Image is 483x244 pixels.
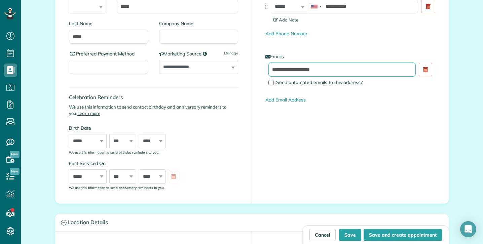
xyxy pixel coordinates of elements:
[460,221,476,237] div: Open Intercom Messenger
[364,229,442,241] button: Save and create appointment
[69,50,148,57] label: Preferred Payment Method
[265,31,307,37] a: Add Phone Number
[69,94,238,100] h4: Celebration Reminders
[265,97,306,103] a: Add Email Address
[69,125,182,131] label: Birth Date
[69,186,164,190] sub: We use this information to send anniversary reminders to you.
[265,53,435,60] label: Emails
[10,168,20,175] span: New
[159,20,238,27] label: Company Name
[339,229,361,241] button: Save
[10,151,20,158] span: New
[69,160,182,167] label: First Serviced On
[263,3,270,10] img: drag_indicator-119b368615184ecde3eda3c64c821f6cf29d3e2b97b89ee44bc31753036683e5.png
[224,50,238,56] a: Manage
[69,20,148,27] label: Last Name
[159,50,238,57] label: Marketing Source
[309,229,336,241] a: Cancel
[77,111,100,116] a: Learn more
[55,214,448,231] a: Location Details
[69,104,238,117] p: We use this information to send contact birthday and anniversary reminders to you.
[273,17,298,23] span: Add Note
[69,150,159,154] sub: We use this information to send birthday reminders to you.
[276,79,363,85] span: Send automated emails to this address?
